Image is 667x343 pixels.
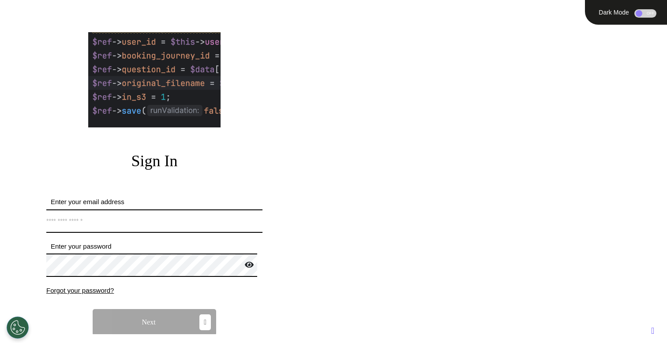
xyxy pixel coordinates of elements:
h2: Sign In [46,152,262,171]
button: Next [93,309,216,336]
div: EMPOWER. [326,51,667,77]
div: OFF [634,9,656,18]
label: Enter your password [46,242,262,252]
span: Forgot your password? [46,287,114,294]
div: Dark Mode [596,9,632,15]
span: Next [142,319,156,326]
img: company logo [88,32,221,127]
div: ENGAGE. [326,26,667,51]
div: TRANSFORM. [326,77,667,102]
button: Open Preferences [7,317,29,339]
label: Enter your email address [46,197,262,207]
